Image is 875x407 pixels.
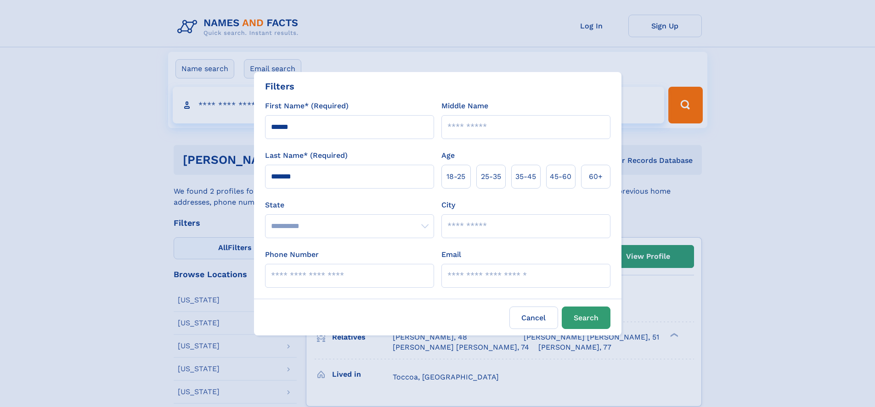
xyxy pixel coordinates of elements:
[265,150,348,161] label: Last Name* (Required)
[441,150,455,161] label: Age
[265,79,294,93] div: Filters
[265,200,434,211] label: State
[265,249,319,260] label: Phone Number
[515,171,536,182] span: 35‑45
[589,171,603,182] span: 60+
[562,307,610,329] button: Search
[265,100,349,112] label: First Name* (Required)
[441,249,461,260] label: Email
[481,171,501,182] span: 25‑35
[441,200,455,211] label: City
[446,171,465,182] span: 18‑25
[509,307,558,329] label: Cancel
[550,171,571,182] span: 45‑60
[441,100,488,112] label: Middle Name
